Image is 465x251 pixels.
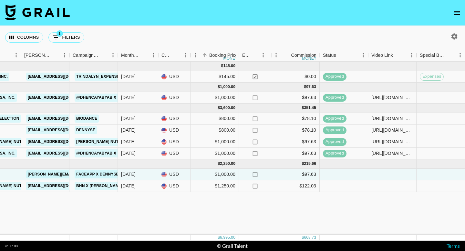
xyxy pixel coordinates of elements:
[26,170,99,178] a: [PERSON_NAME][EMAIL_ADDRESS]
[446,51,455,60] button: Sort
[242,49,251,62] div: Expenses: Remove Commission?
[371,49,393,62] div: Video Link
[57,30,63,37] span: 1
[420,49,446,62] div: Special Booking Type
[323,150,346,156] span: approved
[5,244,18,248] div: v 1.7.103
[371,138,413,145] div: https://www.instagram.com/reel/DOjpOg3iSPY/?utm_source=ig_web_copy_link&igsh=MzRlODBiNWFlZA==
[323,139,346,145] span: approved
[218,235,220,240] div: $
[121,183,136,189] div: Sep '25
[371,127,413,133] div: https://www.instagram.com/reel/DOOggIKEQ7k/?utm_source=ig_web_copy_link&igsh=MzRlODBiNWFlZA==
[271,71,320,83] div: $0.00
[320,49,368,62] div: Status
[304,235,316,240] div: 668.73
[282,51,291,60] button: Sort
[26,94,98,102] a: [EMAIL_ADDRESS][DOMAIN_NAME]
[158,92,191,104] div: USD
[191,136,239,148] div: $1,000.00
[48,32,84,43] button: Show filters
[149,50,158,60] button: Menu
[121,171,136,177] div: Sep '25
[393,51,402,60] button: Sort
[75,126,97,134] a: Dennyse
[69,49,118,62] div: Campaign (Type)
[161,49,172,62] div: Currency
[221,63,223,69] div: $
[75,73,176,81] a: Trindalyn_ExpenseReimbursement_Nourish
[239,49,271,62] div: Expenses: Remove Commission?
[271,92,320,104] div: $97.63
[139,51,149,60] button: Sort
[75,182,124,190] a: BHN X [PERSON_NAME]
[302,56,316,60] div: money
[51,51,60,60] button: Sort
[191,92,239,104] div: $1,000.00
[75,94,136,102] a: @dhencayabyab x Yepoda
[158,180,191,192] div: USD
[75,170,120,178] a: FACEAPP x Dennyse
[21,49,69,62] div: Booker
[26,73,98,81] a: [EMAIL_ADDRESS][DOMAIN_NAME]
[271,180,320,192] div: $122.03
[75,115,99,123] a: Biodance
[323,95,346,101] span: approved
[5,5,70,20] img: Grail Talent
[447,243,460,249] a: Terms
[200,51,209,60] button: Sort
[191,113,239,125] div: $800.00
[420,74,443,80] span: Expenses
[108,50,118,60] button: Menu
[24,49,51,62] div: [PERSON_NAME]
[358,50,368,60] button: Menu
[271,169,320,180] div: $97.63
[407,50,417,60] button: Menu
[158,148,191,159] div: USD
[191,148,239,159] div: $1,000.00
[99,51,108,60] button: Sort
[323,115,346,122] span: approved
[191,125,239,136] div: $800.00
[121,49,139,62] div: Month Due
[302,235,304,240] div: $
[371,115,413,122] div: https://www.tiktok.com/@trindalyn_/video/7551833161840282910?is_from_webapp=1&sender_device=pc&we...
[121,138,136,145] div: Aug '25
[75,149,136,157] a: @dhencayabyab x Yepoda
[218,105,220,111] div: $
[75,138,161,146] a: [PERSON_NAME] Nutrition X Trindalyn
[451,6,464,19] button: open drawer
[417,49,465,62] div: Special Booking Type
[191,169,239,180] div: $1,000.00
[302,161,304,166] div: $
[304,105,316,111] div: 351.45
[60,50,69,60] button: Menu
[368,49,417,62] div: Video Link
[223,56,238,60] div: money
[271,136,320,148] div: $97.63
[220,105,235,111] div: 3,600.00
[26,149,98,157] a: [EMAIL_ADDRESS][DOMAIN_NAME]
[121,115,136,122] div: Aug '25
[121,127,136,133] div: Aug '25
[5,32,43,43] button: Select columns
[121,73,136,80] div: Jun '25
[26,115,98,123] a: [EMAIL_ADDRESS][DOMAIN_NAME]
[371,150,413,156] div: https://www.instagram.com/reel/DNN089LxtwO/?utm_source=ig_web_copy_link
[304,161,316,166] div: 219.66
[172,51,181,60] button: Sort
[181,50,191,60] button: Menu
[26,126,98,134] a: [EMAIL_ADDRESS][DOMAIN_NAME]
[251,51,260,60] button: Sort
[323,127,346,133] span: approved
[220,235,235,240] div: 6,995.00
[371,94,413,101] div: https://www.instagram.com/reel/DMu1NV3RgFS/?igsh=NnBjbTBuOGI1cW14
[218,84,220,90] div: $
[323,49,336,62] div: Status
[158,113,191,125] div: USD
[336,51,345,60] button: Sort
[191,71,239,83] div: $145.00
[323,74,346,80] span: approved
[271,50,281,60] button: Menu
[158,136,191,148] div: USD
[118,49,158,62] div: Month Due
